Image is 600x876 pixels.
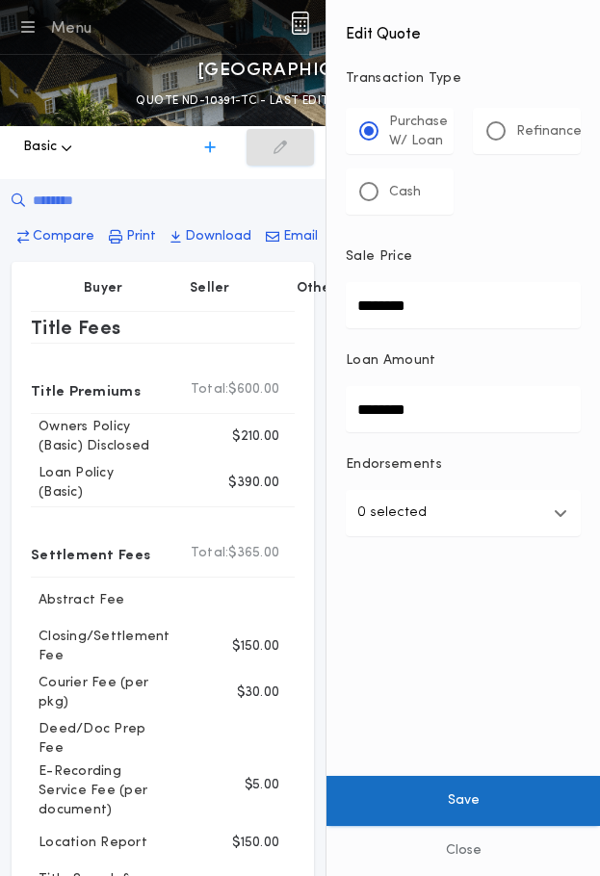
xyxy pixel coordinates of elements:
p: Compare [33,227,94,246]
p: Seller [190,279,230,298]
img: img [291,12,309,35]
p: Settlement Fees [31,538,150,569]
p: Cash [389,183,421,202]
button: Print [103,219,162,254]
button: Compare [12,219,100,254]
p: Endorsements [346,455,581,475]
button: Close [326,826,600,876]
span: $365.00 [228,544,279,563]
p: Owners Policy (Basic) Disclosed [31,418,158,456]
p: Other [297,279,337,298]
p: Email [283,227,318,246]
button: 0 selected [346,490,581,536]
p: Print [126,227,156,246]
p: Transaction Type [346,69,581,89]
button: Save [326,776,600,826]
p: Loan Amount [346,351,436,371]
button: Menu [15,13,91,40]
p: $30.00 [237,683,280,703]
b: Total: [191,380,229,399]
p: $150.00 [232,834,279,853]
span: Basic [23,138,57,157]
p: $210.00 [232,427,279,447]
p: Closing/Settlement Fee [31,628,170,666]
button: Download [165,219,257,254]
div: Menu [50,17,91,40]
p: Location Report [31,834,147,853]
p: Loan Policy (Basic) [31,464,158,502]
p: Sale Price [346,247,412,267]
input: Sale Price [346,282,581,328]
p: $390.00 [228,474,279,493]
button: Basic [23,116,72,178]
p: QUOTE ND-10391-TC - LAST EDITED BY [PERSON_NAME] [136,91,463,111]
p: Title Premiums [31,374,141,405]
p: E-Recording Service Fee (per document) [31,762,158,820]
p: $5.00 [245,776,279,795]
p: Abstract Fee [31,591,124,610]
p: Purchase W/ Loan [389,113,448,151]
p: Title Fees [31,312,121,343]
button: Email [260,219,324,254]
h4: Edit Quote [346,12,581,46]
p: 0 selected [357,502,427,525]
p: [GEOGRAPHIC_DATA] [197,55,404,86]
p: Refinance [516,122,582,142]
input: Loan Amount [346,386,581,432]
b: Total: [191,544,229,563]
p: $150.00 [232,637,279,657]
p: Download [185,227,251,246]
p: Courier Fee (per pkg) [31,674,158,712]
span: $600.00 [228,380,279,399]
p: Deed/Doc Prep Fee [31,720,158,759]
p: Buyer [84,279,122,298]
